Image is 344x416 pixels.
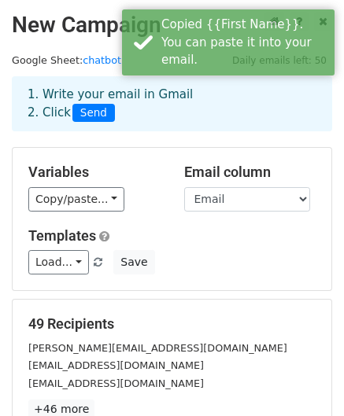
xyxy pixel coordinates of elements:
[28,187,124,212] a: Copy/paste...
[113,250,154,274] button: Save
[161,16,328,69] div: Copied {{First Name}}. You can paste it into your email.
[28,359,204,371] small: [EMAIL_ADDRESS][DOMAIN_NAME]
[28,342,287,354] small: [PERSON_NAME][EMAIL_ADDRESS][DOMAIN_NAME]
[184,164,316,181] h5: Email column
[28,377,204,389] small: [EMAIL_ADDRESS][DOMAIN_NAME]
[83,54,121,66] a: chatbot
[28,227,96,244] a: Templates
[16,86,328,122] div: 1. Write your email in Gmail 2. Click
[265,341,344,416] iframe: Chat Widget
[28,250,89,274] a: Load...
[72,104,115,123] span: Send
[12,54,121,66] small: Google Sheet:
[28,315,316,333] h5: 49 Recipients
[28,164,161,181] h5: Variables
[12,12,332,39] h2: New Campaign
